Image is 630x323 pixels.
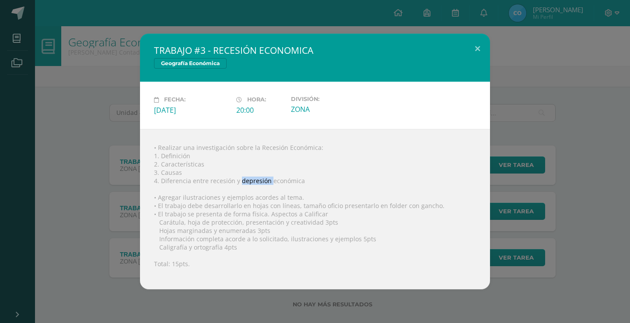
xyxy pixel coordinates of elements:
div: • Realizar una investigación sobre la Recesión Económica: 1. Definición 2. Características 3. Cau... [140,129,490,289]
h2: TRABAJO #3 - RECESIÓN ECONOMICA [154,44,476,56]
div: 20:00 [236,105,284,115]
span: Geografía Económica [154,58,227,69]
div: ZONA [291,104,366,114]
span: Fecha: [164,97,185,103]
div: [DATE] [154,105,229,115]
label: División: [291,96,366,102]
button: Close (Esc) [465,34,490,63]
span: Hora: [247,97,266,103]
